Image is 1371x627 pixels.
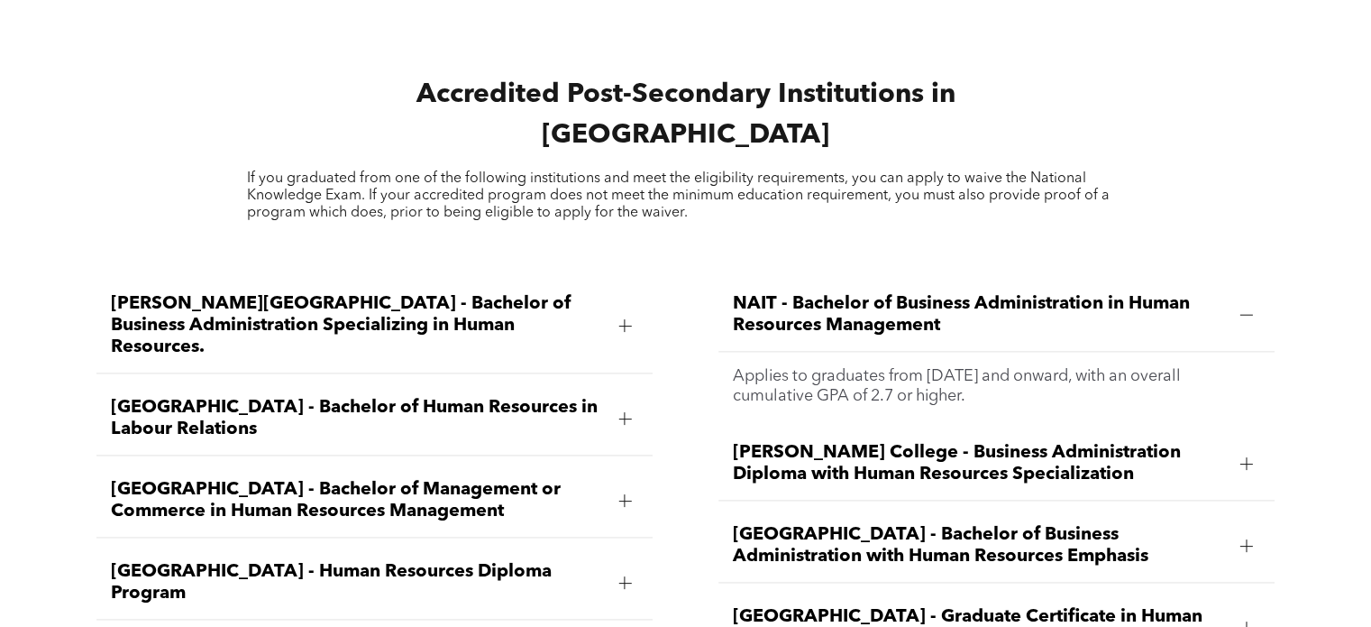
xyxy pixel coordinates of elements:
[111,397,604,440] span: [GEOGRAPHIC_DATA] - Bachelor of Human Resources in Labour Relations
[733,524,1226,567] span: [GEOGRAPHIC_DATA] - Bachelor of Business Administration with Human Resources Emphasis
[733,442,1226,485] span: [PERSON_NAME] College - Business Administration Diploma with Human Resources Specialization
[416,81,955,149] span: Accredited Post-Secondary Institutions in [GEOGRAPHIC_DATA]
[733,293,1226,337] span: NAIT - Bachelor of Business Administration in Human Resources Management
[111,479,604,522] span: [GEOGRAPHIC_DATA] - Bachelor of Management or Commerce in Human Resources Management
[111,293,604,358] span: [PERSON_NAME][GEOGRAPHIC_DATA] - Bachelor of Business Administration Specializing in Human Resour...
[111,561,604,604] span: [GEOGRAPHIC_DATA] - Human Resources Diploma Program
[733,366,1260,406] p: Applies to graduates from [DATE] and onward, with an overall cumulative GPA of 2.7 or higher.
[247,171,1110,220] span: If you graduated from one of the following institutions and meet the eligibility requirements, yo...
